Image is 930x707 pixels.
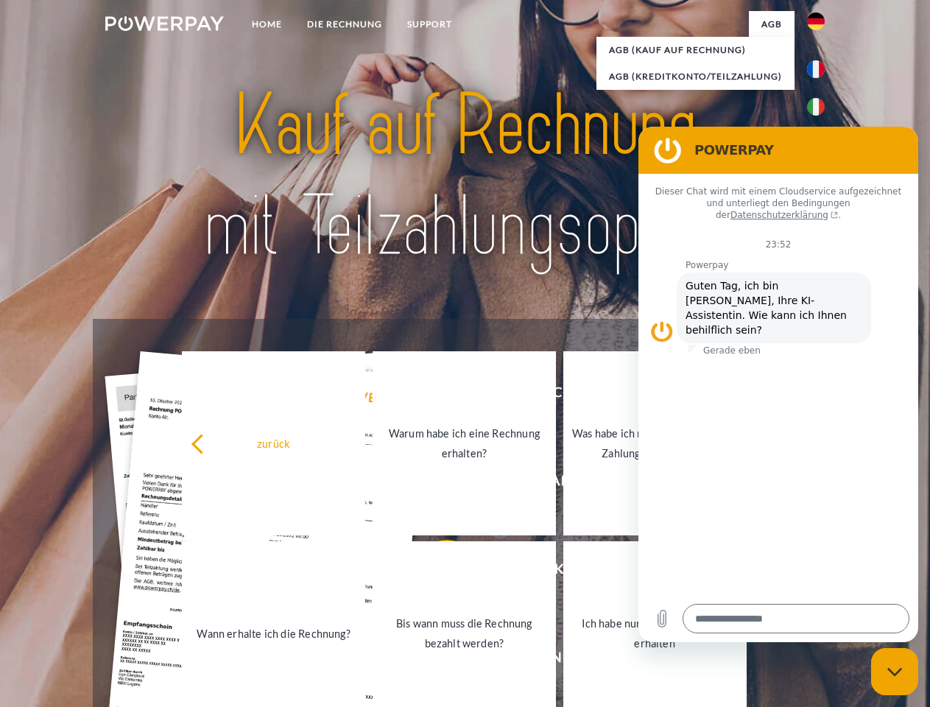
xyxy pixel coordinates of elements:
[807,98,825,116] img: it
[141,71,789,282] img: title-powerpay_de.svg
[395,11,465,38] a: SUPPORT
[295,11,395,38] a: DIE RECHNUNG
[749,11,795,38] a: agb
[596,63,795,90] a: AGB (Kreditkonto/Teilzahlung)
[191,623,356,643] div: Wann erhalte ich die Rechnung?
[572,613,738,653] div: Ich habe nur eine Teillieferung erhalten
[239,11,295,38] a: Home
[563,351,747,535] a: Was habe ich noch offen, ist meine Zahlung eingegangen?
[381,613,547,653] div: Bis wann muss die Rechnung bezahlt werden?
[596,37,795,63] a: AGB (Kauf auf Rechnung)
[381,423,547,463] div: Warum habe ich eine Rechnung erhalten?
[105,16,224,31] img: logo-powerpay-white.svg
[807,13,825,30] img: de
[871,648,918,695] iframe: Schaltfläche zum Öffnen des Messaging-Fensters; Konversation läuft
[572,423,738,463] div: Was habe ich noch offen, ist meine Zahlung eingegangen?
[191,433,356,453] div: zurück
[638,127,918,642] iframe: Messaging-Fenster
[807,60,825,78] img: fr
